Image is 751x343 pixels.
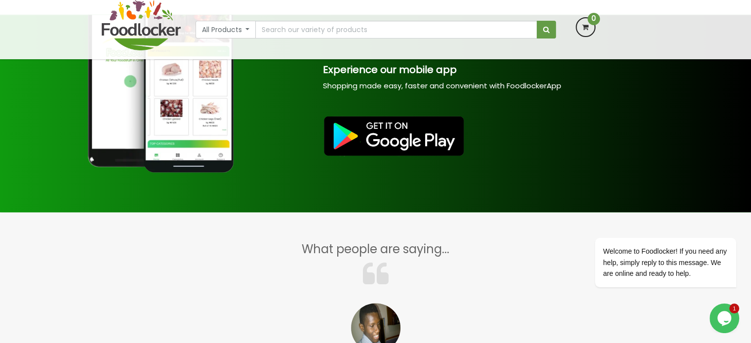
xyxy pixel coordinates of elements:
[563,149,741,299] iframe: chat widget
[255,21,537,38] input: Search our variety of products
[323,115,465,156] img: Foodlocker Mobile
[196,243,556,256] h3: What people are saying...
[710,304,741,333] iframe: chat widget
[196,21,256,38] button: All Products
[323,80,729,91] p: Shopping made easy, faster and convenient with FoodlockerApp
[588,13,600,25] span: 0
[323,64,729,75] h3: Experience our mobile app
